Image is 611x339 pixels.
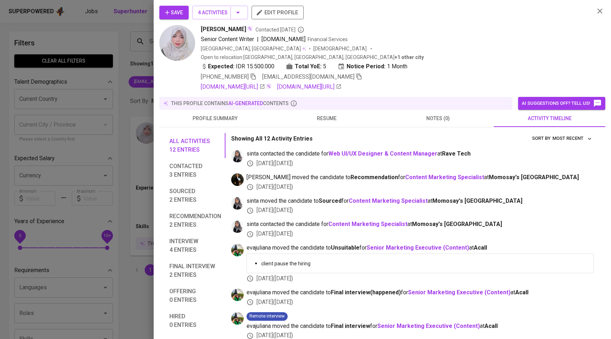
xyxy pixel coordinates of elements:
img: magic_wand.svg [247,26,253,31]
span: Save [165,8,183,17]
img: eva@glints.com [231,289,244,301]
p: Open to relocation : [GEOGRAPHIC_DATA], [GEOGRAPHIC_DATA], [GEOGRAPHIC_DATA] [201,54,424,61]
a: Senior Marketing Executive (Content) [408,289,511,296]
span: resume [275,114,378,123]
span: 5 [323,62,326,71]
span: [PERSON_NAME] [201,25,246,34]
a: [DOMAIN_NAME][URL] [277,83,342,91]
b: Final interview [331,323,370,329]
span: Offering 0 entries [169,287,221,304]
b: Unsuitable [331,244,359,251]
div: 1 Month [338,62,407,71]
div: [DATE] ( [DATE] ) [247,275,594,283]
img: b72ac690a8f9a24d9efb316f0ca54306.jpg [159,25,195,61]
svg: By Batam recruiter [297,26,304,33]
span: Hired 0 entries [169,312,221,329]
img: magic_wand.svg [266,83,272,89]
span: Contacted [DATE] [255,26,304,33]
span: | [257,35,259,44]
span: edit profile [257,8,298,17]
span: Sourced 2 entries [169,187,221,204]
span: profile summary [164,114,267,123]
div: IDR 15.500.000 [201,62,274,71]
b: Total YoE: [295,62,322,71]
div: [GEOGRAPHIC_DATA], [GEOGRAPHIC_DATA] [201,45,306,52]
span: evajuliana moved the candidate to for at [247,289,594,297]
span: Rave Tech [442,150,471,157]
a: Content Marketing Specialist [405,174,484,181]
img: sinta.windasari@glints.com [231,150,244,162]
img: eva@glints.com [231,312,244,325]
span: [DOMAIN_NAME] [262,36,305,43]
a: Web UI/UX Designer & Content Manager [328,150,437,157]
a: Senior Marketing Executive (Content) [367,244,469,251]
span: Remote interview [247,313,288,320]
span: sort by [532,136,551,141]
span: All activities 12 entries [169,137,221,154]
button: AI suggestions off? Tell us! [518,97,605,110]
a: Senior Marketing Executive (Content) [377,323,480,329]
span: Acall [485,323,498,329]
span: sinta moved the candidate to for at [247,197,594,205]
b: Final interview ( happened ) [331,289,401,296]
span: Acall [515,289,528,296]
span: Contacted 3 entries [169,162,221,179]
span: Acall [474,244,487,251]
div: [DATE] ( [DATE] ) [247,230,594,238]
span: activity timeline [498,114,601,123]
span: sinta contacted the candidate for at [247,150,594,158]
img: ridlo@glints.com [231,173,244,186]
span: sinta contacted the candidate for at [247,220,594,229]
button: edit profile [252,6,304,19]
button: 4 Activities [192,6,248,19]
span: evajuliana moved the candidate to for at [247,322,594,330]
span: Financial Services [308,36,348,42]
p: this profile contains contents [171,100,289,107]
span: AI suggestions off? Tell us! [522,99,602,108]
img: sinta.windasari@glints.com [231,197,244,210]
span: [EMAIL_ADDRESS][DOMAIN_NAME] [262,73,354,80]
button: sort by [551,133,594,144]
b: Notice Period: [347,62,386,71]
b: Sourced [319,197,342,204]
span: Momosay's [GEOGRAPHIC_DATA] [432,197,522,204]
span: [PHONE_NUMBER] [201,73,249,80]
a: [DOMAIN_NAME][URL] [201,83,265,91]
p: Showing All 12 Activity Entries [231,134,313,143]
p: client pause the hiring [261,260,588,267]
a: edit profile [252,9,304,15]
span: Most Recent [552,134,592,143]
b: Recommendation [351,174,398,181]
button: Save [159,6,189,19]
span: 4 Activities [198,8,242,17]
a: Content Marketing Specialist [328,221,407,227]
b: Batam [394,54,424,60]
b: Expected: [208,62,234,71]
div: [DATE] ( [DATE] ) [247,183,594,191]
img: eva@glints.com [231,244,244,256]
span: Senior Content Writer [201,36,254,43]
img: sinta.windasari@glints.com [231,220,244,233]
span: [DEMOGRAPHIC_DATA] [313,45,368,52]
span: Final interview 2 entries [169,262,221,279]
span: Recommendation 2 entries [169,212,221,229]
div: [DATE] ( [DATE] ) [247,298,594,306]
span: AI-generated [228,100,263,106]
span: Momosay's [GEOGRAPHIC_DATA] [489,174,579,181]
span: Momosay's [GEOGRAPHIC_DATA] [412,221,502,227]
span: [PERSON_NAME] moved the candidate to for at [247,173,594,182]
span: evajuliana moved the candidate to for at [247,244,594,252]
div: [DATE] ( [DATE] ) [247,206,594,215]
span: notes (0) [387,114,490,123]
span: Interview 4 entries [169,237,221,254]
a: Content Marketing Specialist [349,197,428,204]
div: [DATE] ( [DATE] ) [247,159,594,168]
